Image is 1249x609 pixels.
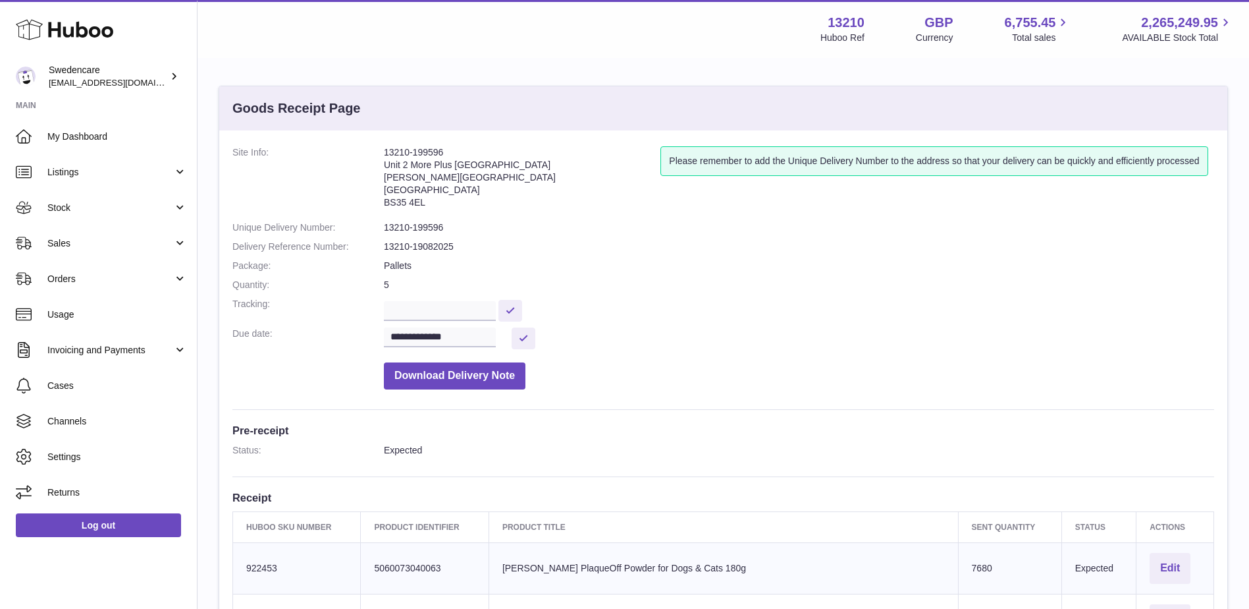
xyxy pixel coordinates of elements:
img: gemma.horsfield@swedencare.co.uk [16,67,36,86]
dt: Quantity: [232,279,384,291]
div: Huboo Ref [820,32,864,44]
span: 6,755.45 [1005,14,1056,32]
th: Product Identifier [361,511,489,542]
dt: Unique Delivery Number: [232,221,384,234]
dt: Site Info: [232,146,384,215]
a: 2,265,249.95 AVAILABLE Stock Total [1122,14,1233,44]
td: 5060073040063 [361,542,489,594]
span: 2,265,249.95 [1141,14,1218,32]
button: Download Delivery Note [384,362,525,390]
span: Listings [47,166,173,179]
dd: Pallets [384,260,1214,272]
dt: Package: [232,260,384,272]
dd: Expected [384,444,1214,457]
strong: GBP [924,14,953,32]
th: Actions [1136,511,1214,542]
span: Returns [47,486,187,499]
div: Please remember to add the Unique Delivery Number to the address so that your delivery can be qui... [660,146,1208,176]
h3: Pre-receipt [232,423,1214,438]
span: Cases [47,380,187,392]
th: Sent Quantity [958,511,1061,542]
address: 13210-199596 Unit 2 More Plus [GEOGRAPHIC_DATA] [PERSON_NAME][GEOGRAPHIC_DATA] [GEOGRAPHIC_DATA] ... [384,146,660,215]
td: 7680 [958,542,1061,594]
dt: Tracking: [232,298,384,321]
span: Orders [47,273,173,285]
td: 922453 [233,542,361,594]
strong: 13210 [828,14,864,32]
div: Currency [916,32,953,44]
dd: 13210-19082025 [384,241,1214,253]
a: 6,755.45 Total sales [1005,14,1071,44]
a: Log out [16,513,181,537]
span: Usage [47,308,187,321]
h3: Receipt [232,490,1214,505]
th: Huboo SKU Number [233,511,361,542]
dt: Status: [232,444,384,457]
dt: Delivery Reference Number: [232,241,384,253]
td: Expected [1061,542,1136,594]
th: Product title [489,511,958,542]
th: Status [1061,511,1136,542]
dd: 5 [384,279,1214,291]
span: Channels [47,415,187,428]
dd: 13210-199596 [384,221,1214,234]
h3: Goods Receipt Page [232,100,361,117]
span: Settings [47,451,187,463]
span: AVAILABLE Stock Total [1122,32,1233,44]
td: [PERSON_NAME] PlaqueOff Powder for Dogs & Cats 180g [489,542,958,594]
span: Total sales [1012,32,1071,44]
button: Edit [1150,553,1190,584]
span: [EMAIL_ADDRESS][DOMAIN_NAME] [49,77,194,88]
span: Stock [47,202,173,214]
span: Sales [47,237,173,250]
span: Invoicing and Payments [47,344,173,357]
div: Swedencare [49,64,167,89]
dt: Due date: [232,328,384,349]
span: My Dashboard [47,130,187,143]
